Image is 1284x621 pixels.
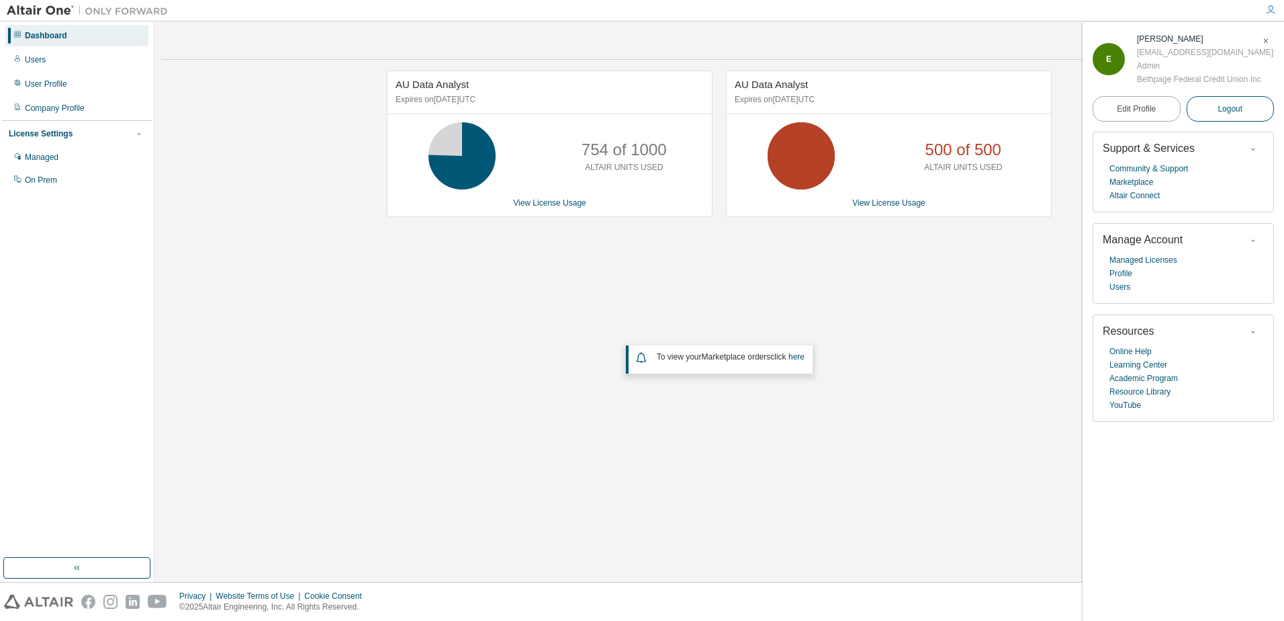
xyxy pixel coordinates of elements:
[1109,267,1132,280] a: Profile
[1137,73,1273,86] div: Bethpage Federal Credit Union Inc
[1109,345,1152,358] a: Online Help
[9,128,73,139] div: License Settings
[582,138,667,161] p: 754 of 1000
[1109,175,1153,189] a: Marketplace
[81,595,95,609] img: facebook.svg
[1137,46,1273,59] div: [EMAIL_ADDRESS][DOMAIN_NAME]
[513,198,586,208] a: View License Usage
[1137,59,1273,73] div: Admin
[1103,142,1195,154] span: Support & Services
[148,595,167,609] img: youtube.svg
[1109,253,1177,267] a: Managed Licenses
[304,591,369,602] div: Cookie Consent
[4,595,73,609] img: altair_logo.svg
[25,30,67,41] div: Dashboard
[396,94,700,106] p: Expires on [DATE] UTC
[1109,189,1160,202] a: Altair Connect
[25,175,57,185] div: On Prem
[25,54,46,65] div: Users
[788,352,805,362] a: here
[25,79,67,89] div: User Profile
[103,595,118,609] img: instagram.svg
[852,198,925,208] a: View License Usage
[924,162,1002,173] p: ALTAIR UNITS USED
[735,79,808,90] span: AU Data Analyst
[25,152,58,163] div: Managed
[1187,96,1275,122] button: Logout
[1109,162,1188,175] a: Community & Support
[1109,372,1178,385] a: Academic Program
[1093,96,1181,122] a: Edit Profile
[1109,280,1130,294] a: Users
[1218,102,1242,116] span: Logout
[126,595,140,609] img: linkedin.svg
[179,591,216,602] div: Privacy
[735,94,1040,106] p: Expires on [DATE] UTC
[216,591,304,602] div: Website Terms of Use
[1109,399,1141,412] a: YouTube
[1103,234,1183,245] span: Manage Account
[702,352,771,362] em: Marketplace orders
[1137,32,1273,46] div: Ernest Flammini
[396,79,469,90] span: AU Data Analyst
[1106,54,1111,64] span: E
[1103,325,1154,337] span: Resources
[1109,358,1167,372] a: Learning Center
[657,352,805,362] span: To view your click
[1109,385,1171,399] a: Resource Library
[1117,103,1156,114] span: Edit Profile
[585,162,663,173] p: ALTAIR UNITS USED
[7,4,175,17] img: Altair One
[925,138,1001,161] p: 500 of 500
[25,103,85,114] div: Company Profile
[179,602,370,613] p: © 2025 Altair Engineering, Inc. All Rights Reserved.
